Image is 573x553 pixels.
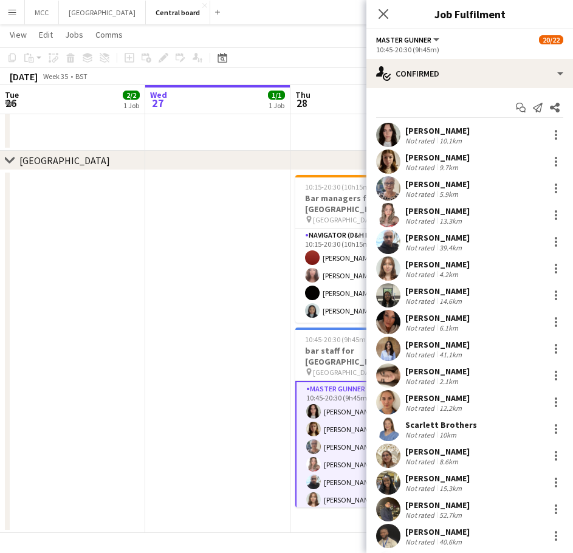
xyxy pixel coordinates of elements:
div: Not rated [405,243,437,252]
div: BST [75,72,87,81]
button: [GEOGRAPHIC_DATA] [59,1,146,24]
button: Master Gunner [376,35,441,44]
div: Scarlett Brothers [405,419,477,430]
div: Not rated [405,377,437,386]
div: Not rated [405,163,437,172]
div: 12.2km [437,404,464,413]
h3: Bar managers for [GEOGRAPHIC_DATA] Green King Day [295,193,431,215]
div: 52.7km [437,510,464,520]
div: Not rated [405,510,437,520]
div: 9.7km [437,163,461,172]
span: View [10,29,27,40]
div: 15.3km [437,484,464,493]
div: Not rated [405,190,437,199]
div: Not rated [405,297,437,306]
div: 40.6km [437,537,464,546]
h3: bar staff for [GEOGRAPHIC_DATA] [295,345,431,367]
a: Comms [91,27,128,43]
div: Not rated [405,404,437,413]
span: [GEOGRAPHIC_DATA] [313,215,380,224]
h3: Job Fulfilment [366,6,573,22]
div: Not rated [405,430,437,439]
div: Confirmed [366,59,573,88]
span: Master Gunner [376,35,431,44]
div: Not rated [405,136,437,145]
div: 5.9km [437,190,461,199]
a: Edit [34,27,58,43]
div: [PERSON_NAME] [405,152,470,163]
span: Tue [5,89,19,100]
div: [DATE] [10,70,38,83]
div: [PERSON_NAME] [405,500,470,510]
app-card-role: Navigator (D&H B)10A4/410:15-20:30 (10h15m)[PERSON_NAME][PERSON_NAME][PERSON_NAME][PERSON_NAME] [295,228,431,323]
div: [PERSON_NAME] [405,526,470,537]
app-job-card: 10:45-20:30 (9h45m)20/22bar staff for [GEOGRAPHIC_DATA] [GEOGRAPHIC_DATA]1 RoleMaster Gunner3A20/... [295,328,431,507]
div: 4.2km [437,270,461,279]
button: MCC [25,1,59,24]
div: 1 Job [123,101,139,110]
div: 6.1km [437,323,461,332]
div: Not rated [405,457,437,466]
div: [PERSON_NAME] [405,393,470,404]
div: [PERSON_NAME] [405,339,470,350]
div: 10km [437,430,459,439]
span: Week 35 [40,72,70,81]
div: [PERSON_NAME] [405,473,470,484]
span: 28 [293,96,311,110]
span: Jobs [65,29,83,40]
a: View [5,27,32,43]
div: Not rated [405,537,437,546]
div: [PERSON_NAME] [405,446,470,457]
a: Jobs [60,27,88,43]
div: 8.6km [437,457,461,466]
span: 2/2 [123,91,140,100]
span: Wed [150,89,167,100]
span: 10:15-20:30 (10h15m) [305,182,372,191]
div: 10:45-20:30 (9h45m) [376,45,563,54]
div: Not rated [405,216,437,225]
div: [PERSON_NAME] [405,232,470,243]
span: 10:45-20:30 (9h45m) [305,335,368,344]
div: [PERSON_NAME] [405,179,470,190]
div: Not rated [405,270,437,279]
div: 10.1km [437,136,464,145]
div: [PERSON_NAME] [405,259,470,270]
app-job-card: 10:15-20:30 (10h15m)4/4Bar managers for [GEOGRAPHIC_DATA] Green King Day [GEOGRAPHIC_DATA]1 RoleN... [295,175,431,323]
div: 2.1km [437,377,461,386]
div: 13.3km [437,216,464,225]
span: 1/1 [268,91,285,100]
span: Edit [39,29,53,40]
span: Comms [95,29,123,40]
span: [GEOGRAPHIC_DATA] [313,368,380,377]
div: Not rated [405,484,437,493]
span: 20/22 [539,35,563,44]
div: Not rated [405,350,437,359]
div: [PERSON_NAME] [405,366,470,377]
div: 39.4km [437,243,464,252]
div: [PERSON_NAME] [405,125,470,136]
button: Central board [146,1,210,24]
span: 27 [148,96,167,110]
div: [PERSON_NAME] [405,312,470,323]
div: [PERSON_NAME] [405,286,470,297]
div: [GEOGRAPHIC_DATA] [19,154,110,167]
div: 1 Job [269,101,284,110]
div: 14.6km [437,297,464,306]
div: [PERSON_NAME] [405,205,470,216]
span: Thu [295,89,311,100]
span: 26 [3,96,19,110]
div: Not rated [405,323,437,332]
div: 41.1km [437,350,464,359]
